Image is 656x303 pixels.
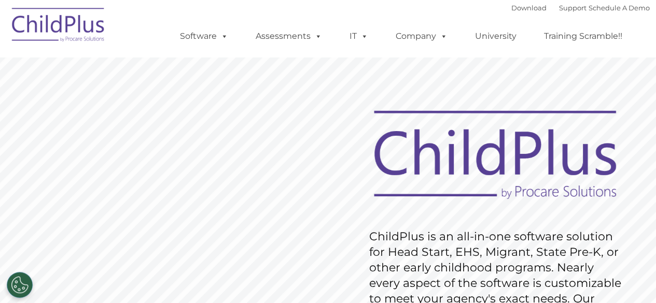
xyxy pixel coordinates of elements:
[385,26,458,47] a: Company
[170,26,239,47] a: Software
[559,4,587,12] a: Support
[511,4,547,12] a: Download
[604,253,656,303] iframe: Chat Widget
[7,272,33,298] button: Cookies Settings
[465,26,527,47] a: University
[339,26,379,47] a: IT
[589,4,650,12] a: Schedule A Demo
[245,26,332,47] a: Assessments
[511,4,650,12] font: |
[534,26,633,47] a: Training Scramble!!
[7,1,110,52] img: ChildPlus by Procare Solutions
